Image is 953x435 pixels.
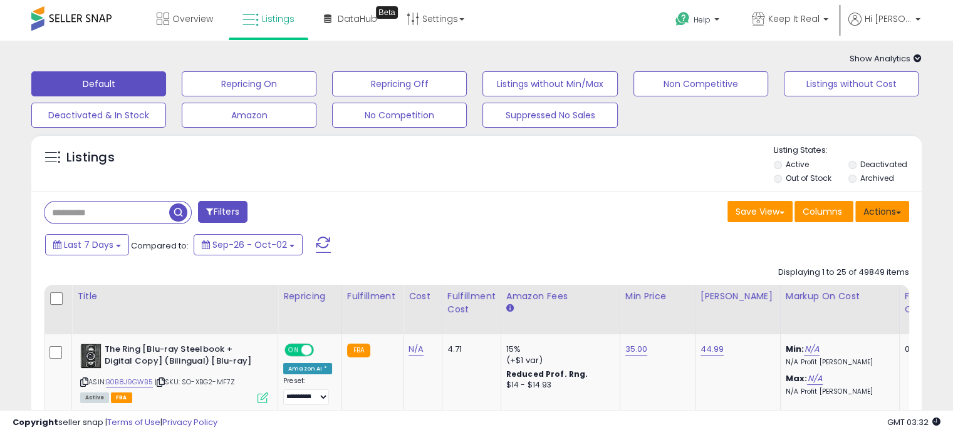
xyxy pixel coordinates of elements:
img: 51XBrrBzKiL._SL40_.jpg [80,344,102,369]
div: Cost [409,290,437,303]
button: Default [31,71,166,96]
div: Title [77,290,273,303]
a: N/A [804,343,819,356]
span: Columns [803,205,842,218]
span: All listings currently available for purchase on Amazon [80,392,109,403]
span: Help [694,14,711,25]
button: Listings without Min/Max [482,71,617,96]
span: FBA [111,392,132,403]
span: Overview [172,13,213,25]
a: Terms of Use [107,416,160,428]
a: 44.99 [700,343,724,356]
th: The percentage added to the cost of goods (COGS) that forms the calculator for Min & Max prices. [780,285,899,334]
span: OFF [312,345,332,356]
span: | SKU: SO-XBG2-MF7Z [155,377,235,387]
small: Amazon Fees. [506,303,514,314]
span: Compared to: [131,240,189,252]
b: Max: [786,372,808,384]
span: ON [286,345,301,356]
a: Hi [PERSON_NAME] [848,13,920,41]
div: 0 [905,344,944,355]
button: Actions [855,201,909,222]
span: Keep It Real [768,13,820,25]
p: Listing States: [774,145,922,156]
b: Min: [786,343,805,355]
span: 2025-10-10 03:32 GMT [887,416,940,428]
div: Markup on Cost [786,290,894,303]
div: 4.71 [447,344,491,355]
span: Show Analytics [850,53,922,64]
button: Listings without Cost [784,71,919,96]
div: seller snap | | [13,417,217,429]
p: N/A Profit [PERSON_NAME] [786,387,890,396]
button: No Competition [332,103,467,128]
a: N/A [409,343,424,356]
button: Repricing Off [332,71,467,96]
div: [PERSON_NAME] [700,290,775,303]
button: Filters [198,201,247,223]
button: Amazon [182,103,316,128]
div: Repricing [283,290,336,303]
div: $14 - $14.93 [506,380,610,391]
button: Suppressed No Sales [482,103,617,128]
small: FBA [347,344,370,357]
span: Listings [262,13,294,25]
div: 15% [506,344,610,355]
button: Save View [727,201,793,222]
div: Fulfillment [347,290,398,303]
span: Sep-26 - Oct-02 [212,238,287,251]
button: Last 7 Days [45,234,129,255]
i: Get Help [675,11,690,27]
h5: Listings [66,149,115,166]
div: Min Price [625,290,690,303]
span: Last 7 Days [64,238,113,251]
span: DataHub [338,13,377,25]
a: Help [665,2,732,41]
b: The Ring [Blu-ray Steelbook + Digital Copy] (Bilingual) [Blu-ray] [105,344,257,370]
a: N/A [807,372,822,385]
label: Out of Stock [786,173,831,183]
div: Fulfillment Cost [447,290,496,316]
div: ASIN: [80,344,268,402]
div: Amazon AI * [283,363,332,374]
button: Repricing On [182,71,316,96]
div: Preset: [283,377,332,405]
strong: Copyright [13,416,58,428]
span: Hi [PERSON_NAME] [865,13,912,25]
label: Active [786,159,809,170]
div: Displaying 1 to 25 of 49849 items [778,267,909,279]
label: Deactivated [860,159,907,170]
a: Privacy Policy [162,416,217,428]
p: N/A Profit [PERSON_NAME] [786,358,890,367]
div: (+$1 var) [506,355,610,366]
a: B0B8J9GWB5 [106,377,153,387]
a: 35.00 [625,343,648,356]
button: Sep-26 - Oct-02 [194,234,303,255]
button: Non Competitive [633,71,768,96]
div: Amazon Fees [506,290,615,303]
b: Reduced Prof. Rng. [506,369,588,379]
div: Tooltip anchor [376,6,398,19]
button: Columns [794,201,853,222]
div: Fulfillable Quantity [905,290,948,316]
label: Archived [860,173,893,183]
button: Deactivated & In Stock [31,103,166,128]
